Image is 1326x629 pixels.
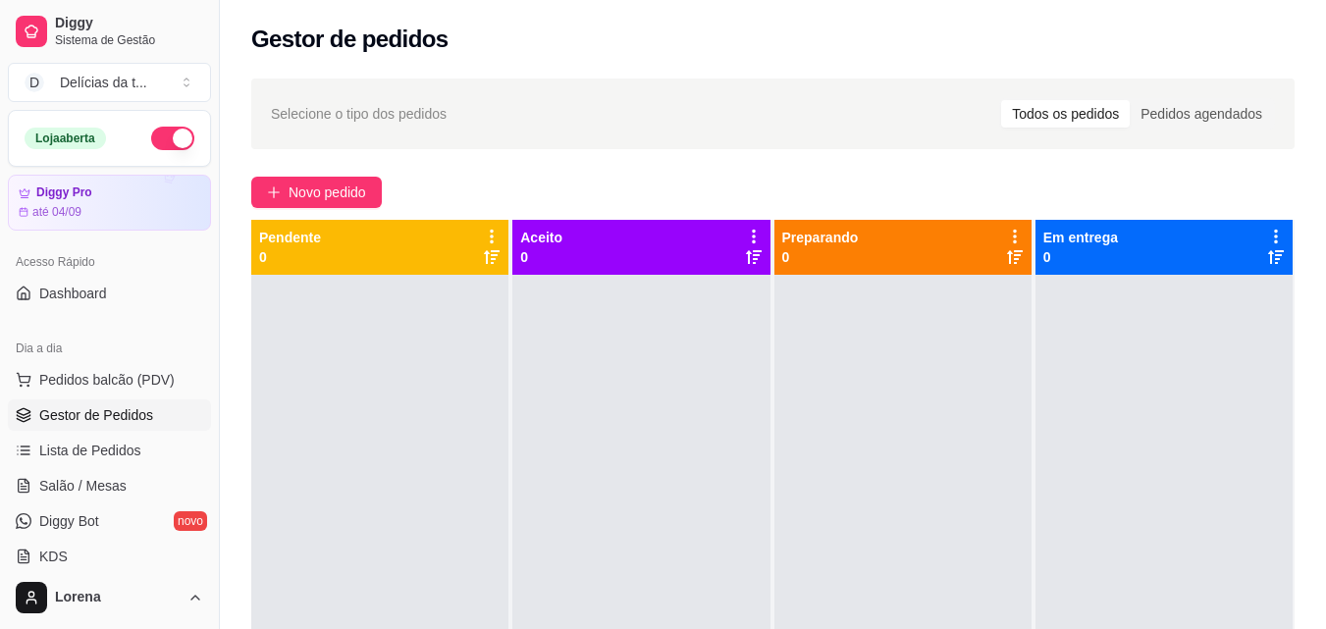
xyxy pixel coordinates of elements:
p: Preparando [782,228,859,247]
p: 0 [259,247,321,267]
a: Gestor de Pedidos [8,399,211,431]
span: Sistema de Gestão [55,32,203,48]
button: Select a team [8,63,211,102]
span: Diggy Bot [39,511,99,531]
a: DiggySistema de Gestão [8,8,211,55]
span: Diggy [55,15,203,32]
p: 0 [1043,247,1118,267]
p: Pendente [259,228,321,247]
a: KDS [8,541,211,572]
a: Diggy Proaté 04/09 [8,175,211,231]
p: Em entrega [1043,228,1118,247]
button: Alterar Status [151,127,194,150]
span: plus [267,185,281,199]
a: Lista de Pedidos [8,435,211,466]
button: Lorena [8,574,211,621]
a: Dashboard [8,278,211,309]
span: Lista de Pedidos [39,441,141,460]
div: Acesso Rápido [8,246,211,278]
div: Dia a dia [8,333,211,364]
article: até 04/09 [32,204,81,220]
span: Novo pedido [289,182,366,203]
p: 0 [520,247,562,267]
article: Diggy Pro [36,185,92,200]
button: Novo pedido [251,177,382,208]
div: Todos os pedidos [1001,100,1130,128]
div: Delícias da t ... [60,73,147,92]
span: Gestor de Pedidos [39,405,153,425]
span: Dashboard [39,284,107,303]
span: KDS [39,547,68,566]
div: Loja aberta [25,128,106,149]
a: Salão / Mesas [8,470,211,501]
span: D [25,73,44,92]
h2: Gestor de pedidos [251,24,449,55]
p: 0 [782,247,859,267]
a: Diggy Botnovo [8,505,211,537]
span: Salão / Mesas [39,476,127,496]
button: Pedidos balcão (PDV) [8,364,211,395]
span: Lorena [55,589,180,606]
div: Pedidos agendados [1130,100,1273,128]
span: Selecione o tipo dos pedidos [271,103,447,125]
span: Pedidos balcão (PDV) [39,370,175,390]
p: Aceito [520,228,562,247]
